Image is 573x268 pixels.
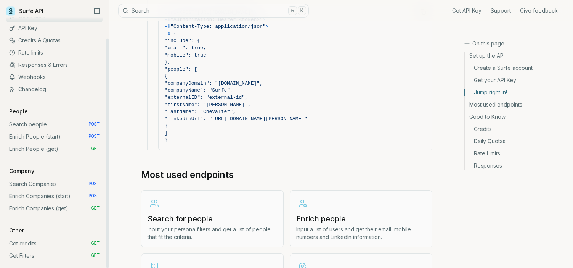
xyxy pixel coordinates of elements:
a: Get your API Key [465,74,567,86]
a: Enrich People (get) GET [6,143,103,155]
p: Input your persona filters and get a list of people that fit the criteria. [148,226,277,241]
a: Give feedback [520,7,558,15]
a: Get Filters GET [6,250,103,262]
p: Company [6,167,37,175]
a: Credits [465,123,567,135]
a: Get credits GET [6,237,103,250]
a: Webhooks [6,71,103,83]
span: }, [165,59,171,65]
a: Changelog [6,83,103,95]
a: Rate limits [6,47,103,59]
a: Enrich Companies (start) POST [6,190,103,202]
p: Input a list of users and get their email, mobile numbers and LinkedIn information. [296,226,426,241]
a: Daily Quotas [465,135,567,147]
a: Most used endpoints [141,169,234,181]
a: Support [491,7,511,15]
span: "companyDomain": "[DOMAIN_NAME]", [165,81,263,86]
a: Good to Know [465,111,567,123]
span: GET [91,241,100,247]
span: { [165,73,168,79]
button: Search⌘K [118,4,309,18]
kbd: K [298,6,306,15]
span: POST [88,181,100,187]
a: Create a Surfe account [465,62,567,74]
a: Most used endpoints [465,98,567,111]
span: \ [263,17,266,23]
a: Responses [465,160,567,170]
span: "Authorization: Bearer <token>" [170,17,263,23]
span: "Content-Type: application/json" [170,24,266,29]
a: Surfe API [6,5,43,17]
span: \ [266,24,269,29]
a: Credits & Quotas [6,34,103,47]
span: "linkedinUrl": "[URL][DOMAIN_NAME][PERSON_NAME]" [165,116,307,122]
span: POST [88,134,100,140]
span: "include": { [165,38,201,44]
span: GET [91,205,100,211]
span: POST [88,193,100,199]
a: Jump right in! [465,86,567,98]
span: -H [165,17,171,23]
span: -H [165,24,171,29]
span: "lastName": "Chevalier", [165,109,236,115]
a: Responses & Errors [6,59,103,71]
a: Search for peopleInput your persona filters and get a list of people that fit the criteria. [141,190,284,247]
span: }' [165,137,171,143]
span: "externalID": "external-id", [165,95,248,100]
h3: Search for people [148,213,277,224]
h3: On this page [464,40,567,47]
h3: Enrich people [296,213,426,224]
a: Get API Key [452,7,482,15]
a: Enrich peopleInput a list of users and get their email, mobile numbers and LinkedIn information. [290,190,432,247]
a: API Key [6,22,103,34]
span: "people": [ [165,66,197,72]
button: Collapse Sidebar [91,5,103,17]
a: Set up the API [465,52,567,62]
span: } [165,123,168,129]
span: ] [165,130,168,136]
span: "email": true, [165,45,206,51]
span: "mobile": true [165,52,206,58]
a: Enrich Companies (get) GET [6,202,103,215]
p: People [6,108,31,115]
a: Search Companies POST [6,178,103,190]
a: Enrich People (start) POST [6,131,103,143]
span: GET [91,146,100,152]
span: "firstName": "[PERSON_NAME]", [165,102,251,108]
a: Rate Limits [465,147,567,160]
kbd: ⌘ [288,6,297,15]
span: GET [91,253,100,259]
p: Other [6,227,27,234]
span: '{ [170,31,177,37]
span: "companyName": "Surfe", [165,87,233,93]
a: Search people POST [6,118,103,131]
span: -d [165,31,171,37]
span: POST [88,121,100,128]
